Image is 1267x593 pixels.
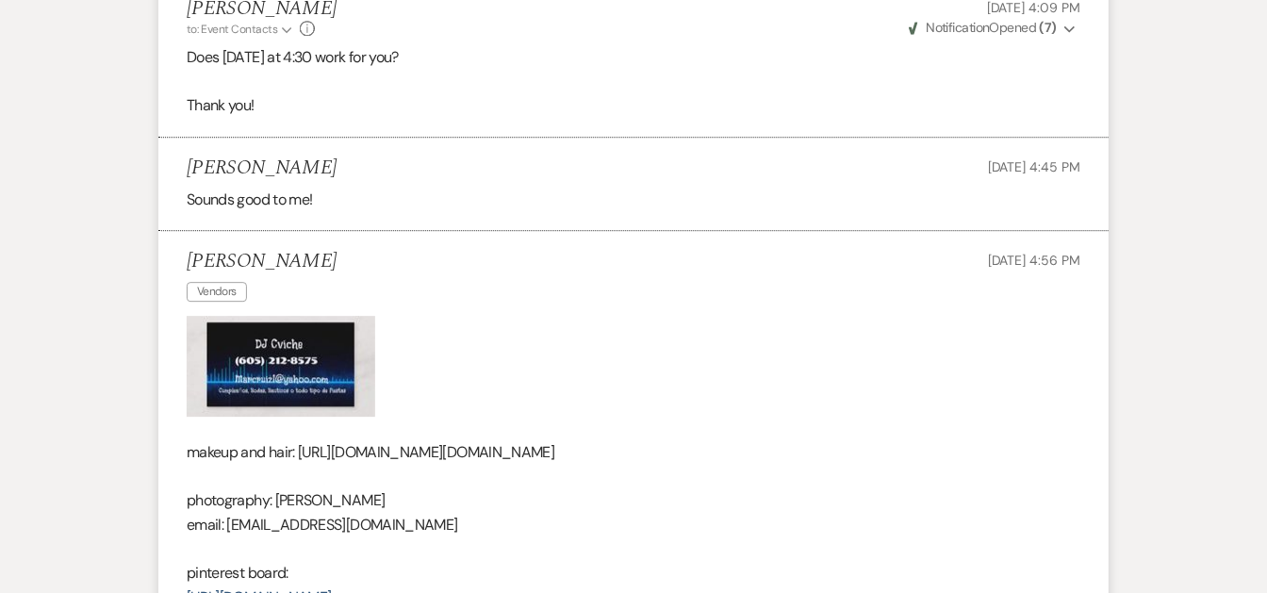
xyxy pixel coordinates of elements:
[187,561,1080,585] p: pinterest board:
[187,250,337,273] h5: [PERSON_NAME]
[1040,19,1057,36] strong: ( 7 )
[187,440,1080,465] p: makeup and hair: [URL][DOMAIN_NAME][DOMAIN_NAME]
[988,158,1080,175] span: [DATE] 4:45 PM
[187,513,1080,537] p: email: [EMAIL_ADDRESS][DOMAIN_NAME]
[926,19,989,36] span: Notification
[187,93,1080,118] p: Thank you!
[187,282,247,302] span: Vendors
[187,21,295,38] button: to: Event Contacts
[187,188,1080,212] p: Sounds good to me!
[187,156,337,180] h5: [PERSON_NAME]
[906,18,1080,38] button: NotificationOpened (7)
[187,22,277,37] span: to: Event Contacts
[187,316,375,417] img: att.WgnSzZ8mVx9T679a38nphJvDlosXAgrPQWtwcvktIqM.jpeg
[187,45,1080,70] p: Does [DATE] at 4:30 work for you?
[909,19,1057,36] span: Opened
[187,488,1080,513] p: photography: [PERSON_NAME]
[988,252,1080,269] span: [DATE] 4:56 PM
